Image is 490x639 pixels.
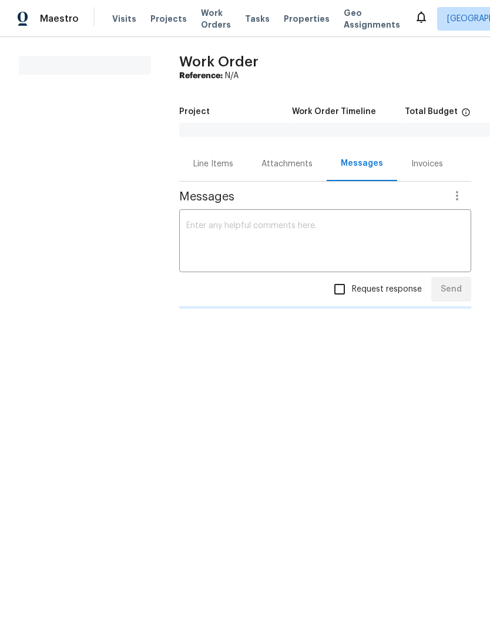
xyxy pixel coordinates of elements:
[344,7,400,31] span: Geo Assignments
[179,55,259,69] span: Work Order
[112,13,136,25] span: Visits
[179,72,223,80] b: Reference:
[179,191,443,203] span: Messages
[193,158,233,170] div: Line Items
[245,15,270,23] span: Tasks
[461,108,471,123] span: The total cost of line items that have been proposed by Opendoor. This sum includes line items th...
[150,13,187,25] span: Projects
[201,7,231,31] span: Work Orders
[284,13,330,25] span: Properties
[179,108,210,116] h5: Project
[411,158,443,170] div: Invoices
[292,108,376,116] h5: Work Order Timeline
[341,158,383,169] div: Messages
[352,283,422,296] span: Request response
[261,158,313,170] div: Attachments
[40,13,79,25] span: Maestro
[405,108,458,116] h5: Total Budget
[179,70,471,82] div: N/A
